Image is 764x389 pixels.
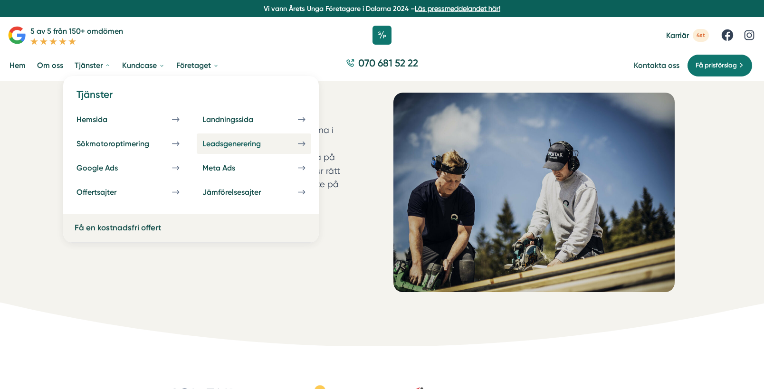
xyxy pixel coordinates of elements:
[202,163,258,172] div: Meta Ads
[71,182,185,202] a: Offertsajter
[415,5,500,12] a: Läs pressmeddelandet här!
[634,61,679,70] a: Kontakta oss
[120,53,167,77] a: Kundcase
[693,29,709,42] span: 4st
[687,54,753,77] a: Få prisförslag
[666,31,689,40] span: Karriär
[71,109,185,130] a: Hemsida
[76,163,141,172] div: Google Ads
[30,25,123,37] p: 5 av 5 från 150+ omdömen
[358,56,418,70] span: 070 681 52 22
[76,188,139,197] div: Offertsajter
[71,133,185,154] a: Sökmotoroptimering
[76,139,172,148] div: Sökmotoroptimering
[393,93,675,292] img: Marknadsföring till takfirmor
[76,115,130,124] div: Hemsida
[696,60,737,71] span: Få prisförslag
[197,109,311,130] a: Landningssida
[8,53,28,77] a: Hem
[35,53,65,77] a: Om oss
[202,188,284,197] div: Jämförelsesajter
[197,182,311,202] a: Jämförelsesajter
[75,223,161,232] a: Få en kostnadsfri offert
[202,115,276,124] div: Landningssida
[197,158,311,178] a: Meta Ads
[666,29,709,42] a: Karriär 4st
[202,139,284,148] div: Leadsgenerering
[73,53,113,77] a: Tjänster
[174,53,221,77] a: Företaget
[4,4,760,13] p: Vi vann Årets Unga Företagare i Dalarna 2024 –
[71,87,311,109] h4: Tjänster
[71,158,185,178] a: Google Ads
[197,133,311,154] a: Leadsgenerering
[342,56,422,75] a: 070 681 52 22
